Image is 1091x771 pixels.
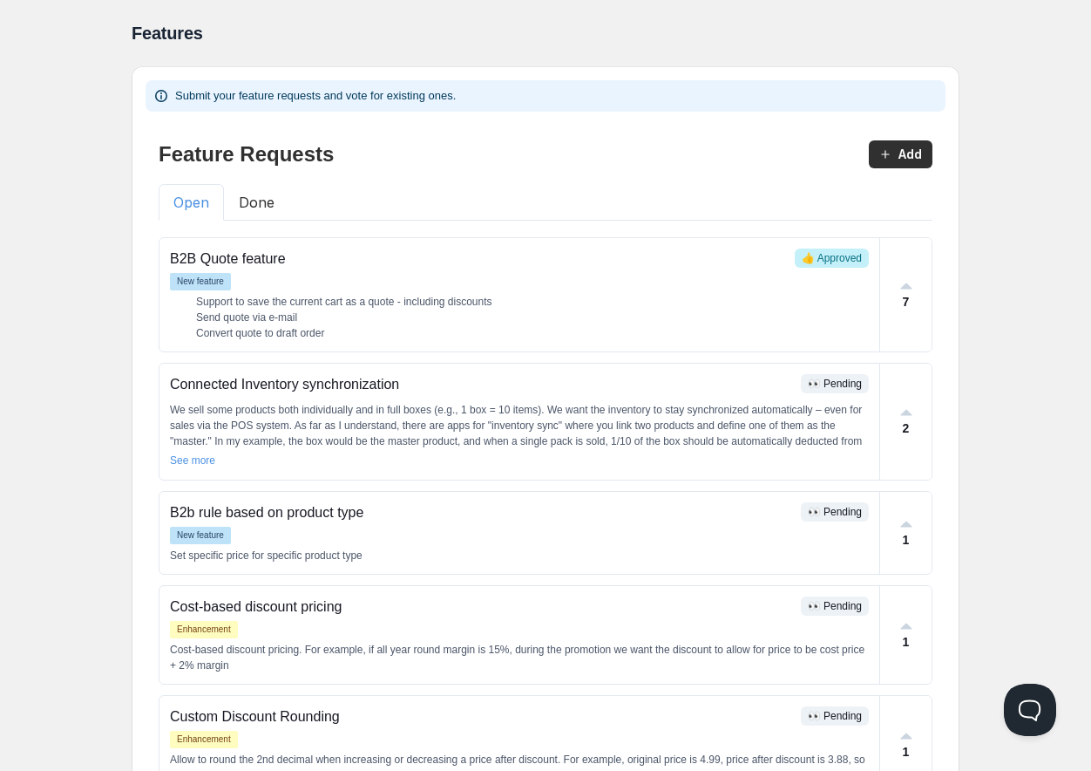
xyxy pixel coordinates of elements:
[903,531,910,549] p: 1
[132,24,203,43] span: Features
[170,249,788,270] p: B2B Quote feature
[869,140,932,168] button: Add
[224,184,289,221] button: Done
[170,527,231,544] span: New feature
[903,743,910,761] p: 1
[196,325,869,341] li: Convert quote to draft order
[808,600,862,612] span: 👀 Pending
[808,378,862,390] span: 👀 Pending
[1004,684,1056,736] iframe: Help Scout Beacon - Open
[170,621,238,638] span: Enhancement
[175,89,456,102] span: Submit your feature requests and vote for existing ones.
[170,453,215,468] p: See more
[170,374,794,395] p: Connected Inventory synchronization
[903,633,910,652] p: 1
[808,710,862,722] span: 👀 Pending
[170,502,794,523] p: B2b rule based on product type
[196,310,869,325] li: Send quote via e-mail
[170,548,869,563] p: Set specific price for specific product type
[170,273,231,290] span: New feature
[808,506,862,518] span: 👀 Pending
[159,184,224,221] button: Open
[159,139,334,170] p: Feature Requests
[903,420,910,438] p: 2
[170,706,794,727] p: Custom Discount Rounding
[903,293,910,311] p: 7
[802,252,862,264] span: 👍 Approved
[196,294,869,310] li: Support to save the current cart as a quote - including discounts
[170,597,794,617] p: Cost-based discount pricing
[170,642,869,673] p: Cost-based discount pricing. For example, if all year round margin is 15%, during the promotion w...
[170,731,238,748] span: Enhancement
[170,402,869,465] p: We sell some products both individually and in full boxes (e.g., 1 box = 10 items). We want the i...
